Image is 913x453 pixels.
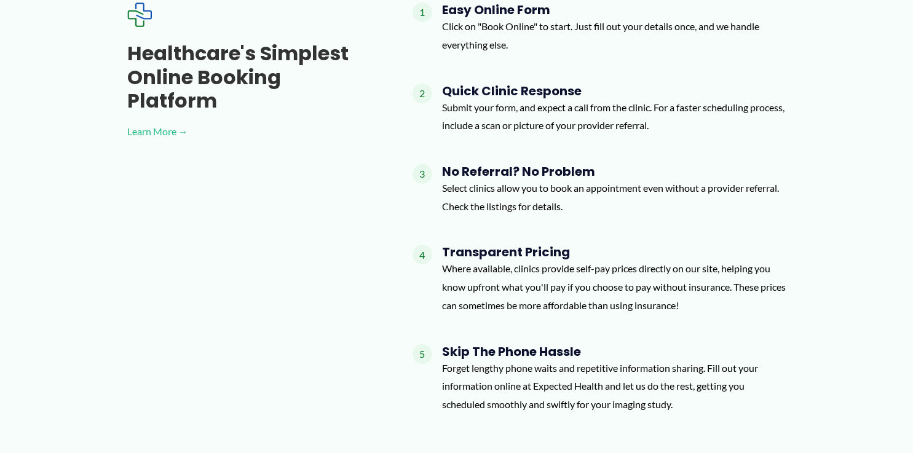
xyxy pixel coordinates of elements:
[413,2,432,22] span: 1
[442,17,786,53] p: Click on "Book Online" to start. Just fill out your details once, and we handle everything else.
[442,98,786,135] p: Submit your form, and expect a call from the clinic. For a faster scheduling process, include a s...
[127,122,373,141] a: Learn More →
[442,179,786,215] p: Select clinics allow you to book an appointment even without a provider referral. Check the listi...
[413,245,432,264] span: 4
[127,2,152,27] img: Expected Healthcare Logo
[442,2,786,17] h4: Easy Online Form
[442,84,786,98] h4: Quick Clinic Response
[442,359,786,414] p: Forget lengthy phone waits and repetitive information sharing. Fill out your information online a...
[413,84,432,103] span: 2
[413,344,432,364] span: 5
[127,42,373,112] h3: Healthcare's simplest online booking platform
[413,164,432,184] span: 3
[442,259,786,314] p: Where available, clinics provide self-pay prices directly on our site, helping you know upfront w...
[442,245,786,259] h4: Transparent Pricing
[442,344,786,359] h4: Skip the Phone Hassle
[442,164,786,179] h4: No Referral? No Problem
